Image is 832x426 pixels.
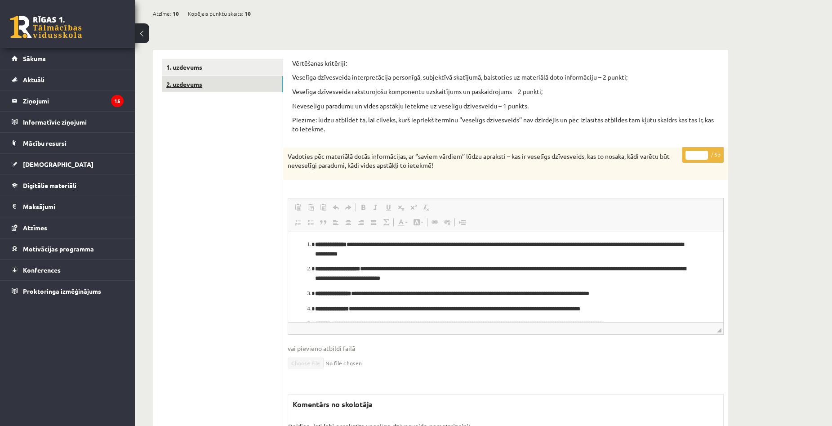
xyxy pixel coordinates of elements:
a: Подчеркнутый (Ctrl+U) [382,202,395,213]
a: Mācību resursi [12,133,124,153]
a: Вставить только текст (Ctrl+Shift+V) [304,202,317,213]
span: Proktoringa izmēģinājums [23,287,101,295]
a: Вставить / удалить маркированный список [304,216,317,228]
a: Digitālie materiāli [12,175,124,196]
span: 10 [173,7,179,20]
span: Перетащите для изменения размера [717,328,721,332]
a: Надстрочный индекс [407,202,420,213]
p: Veselīga dzīvesveida raksturojošu komponentu uzskaitījums un paskaidrojums – 2 punkti; [292,87,719,96]
span: Sākums [23,54,46,63]
a: Ziņojumi15 [12,90,124,111]
a: Вставить / удалить нумерованный список [292,216,304,228]
span: Aktuāli [23,76,44,84]
span: [DEMOGRAPHIC_DATA] [23,160,93,168]
a: Убрать форматирование [420,202,432,213]
span: Kopējais punktu skaits: [188,7,243,20]
a: По ширине [367,216,380,228]
span: Mācību resursi [23,139,67,147]
a: Математика [380,216,392,228]
a: Вставить из Word [317,202,329,213]
a: Цвет фона [410,216,426,228]
a: По левому краю [329,216,342,228]
a: 1. uzdevums [162,59,283,76]
a: Отменить (Ctrl+Z) [329,202,342,213]
span: Atzīme: [153,7,171,20]
a: Informatīvie ziņojumi [12,112,124,132]
span: Atzīmes [23,224,47,232]
p: / 5p [682,147,724,163]
a: Maksājumi [12,196,124,217]
a: Aktuāli [12,69,124,90]
a: 2. uzdevums [162,76,283,93]
a: Rīgas 1. Tālmācības vidusskola [10,16,82,38]
p: Vērtēšanas kritēriji: [292,59,719,68]
label: Komentārs no skolotāja [288,395,377,414]
a: По правому краю [355,216,367,228]
a: Убрать ссылку [441,216,454,228]
a: Полужирный (Ctrl+B) [357,202,369,213]
a: Цитата [317,216,329,228]
p: Piezīme: lūdzu atbildēt tā, lai cilvēks, kurš iepriekš terminu ‘’veselīgs dzīvesveids’’ nav dzird... [292,116,719,133]
i: 15 [111,95,124,107]
a: Motivācijas programma [12,238,124,259]
span: Digitālie materiāli [23,181,76,189]
a: [DEMOGRAPHIC_DATA] [12,154,124,175]
a: Курсив (Ctrl+I) [369,202,382,213]
a: Atzīmes [12,217,124,238]
a: Proktoringa izmēģinājums [12,281,124,301]
legend: Maksājumi [23,196,124,217]
span: Motivācijas programma [23,245,94,253]
p: Vadoties pēc materiālā dotās informācijas, ar ‘’saviem vārdiem’’ lūdzu apraksti – kas ir veselīgs... [288,152,679,170]
a: Вставить (Ctrl+V) [292,202,304,213]
legend: Ziņojumi [23,90,124,111]
p: Veselīga dzīvesveida interpretācija personīgā, subjektīvā skatījumā, balstoties uz materiālā doto... [292,73,719,82]
a: Вставить/Редактировать ссылку (Ctrl+K) [428,216,441,228]
a: По центру [342,216,355,228]
span: vai pievieno atbildi failā [288,344,724,353]
legend: Informatīvie ziņojumi [23,112,124,132]
a: Подстрочный индекс [395,202,407,213]
a: Вставить разрыв страницы для печати [456,216,468,228]
span: 10 [245,7,251,20]
p: Neveselīgu paradumu un vides apstākļu ietekme uz veselīgu dzīvesveidu – 1 punkts. [292,102,719,111]
a: Цвет текста [395,216,410,228]
span: Konferences [23,266,61,274]
a: Повторить (Ctrl+Y) [342,202,355,213]
a: Sākums [12,48,124,69]
a: Konferences [12,260,124,280]
iframe: Визуальный текстовый редактор, wiswyg-editor-user-answer-47024976042000 [288,232,723,322]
